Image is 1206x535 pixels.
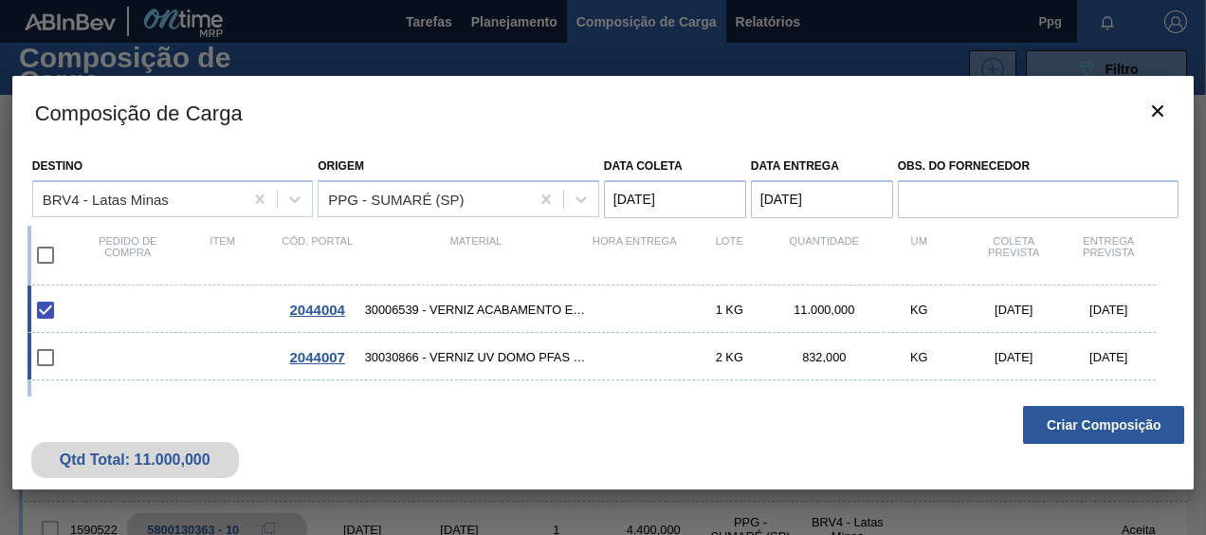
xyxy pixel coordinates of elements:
span: 30006539 - VERNIZ ACABAMENTO EXTERNO; LATA [365,303,588,317]
div: Material [365,235,588,275]
div: 1 KG [682,303,777,317]
div: [DATE] [966,350,1061,364]
span: 2044004 [290,302,345,318]
div: BRV4 - Latas Minas [43,191,169,207]
label: Data coleta [604,159,683,173]
div: Item [175,235,270,275]
div: Ir para o Pedido [270,349,365,365]
span: 30030866 - VERNIZ UV DOMO PFAS FREE [365,350,588,364]
label: Data Entrega [751,159,839,173]
div: [DATE] [966,303,1061,317]
div: KG [871,350,966,364]
div: Hora Entrega [587,235,682,275]
div: Ir para o Pedido [270,302,365,318]
input: dd/mm/yyyy [751,180,893,218]
div: Pedido de compra [81,235,175,275]
div: Quantidade [777,235,871,275]
div: UM [871,235,966,275]
div: [DATE] [1061,303,1156,317]
div: Cód. Portal [270,235,365,275]
div: 11.000,000 [777,303,871,317]
div: Lote [682,235,777,275]
div: [DATE] [1061,350,1156,364]
h3: Composição de Carga [12,76,1195,148]
div: Entrega Prevista [1061,235,1156,275]
label: Destino [32,159,82,173]
div: KG [871,303,966,317]
label: Origem [318,159,364,173]
div: 832,000 [777,350,871,364]
div: PPG - SUMARÉ (SP) [328,191,464,207]
div: 2 KG [682,350,777,364]
button: Criar Composição [1023,406,1184,444]
span: 2044007 [290,349,345,365]
input: dd/mm/yyyy [604,180,746,218]
label: Obs. do Fornecedor [898,153,1179,180]
div: Coleta Prevista [966,235,1061,275]
div: Qtd Total: 11.000,000 [46,452,225,469]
